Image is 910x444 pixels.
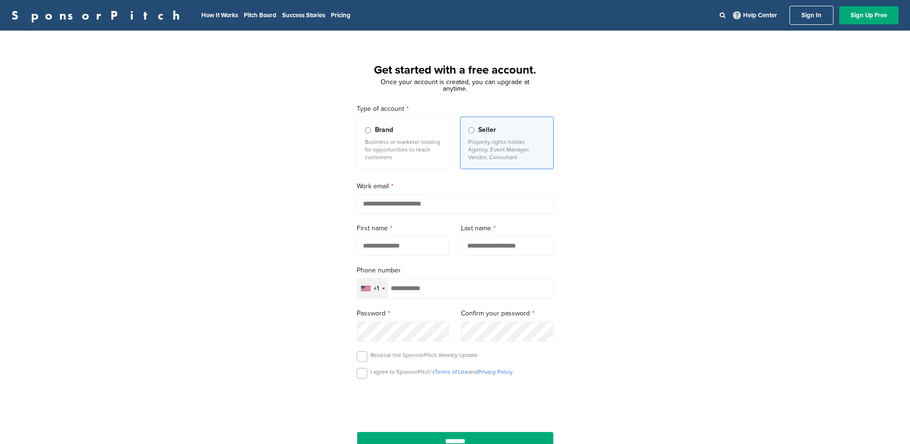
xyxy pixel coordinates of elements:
[244,11,276,19] a: Pitch Board
[375,125,393,135] span: Brand
[357,265,554,276] label: Phone number
[468,138,546,161] p: Property rights holder, Agency, Event Manager, Vendor, Consultant
[371,368,513,376] p: I agree to SponsorPitch’s and
[373,285,379,292] div: +1
[401,390,510,418] iframe: reCAPTCHA
[381,78,529,93] span: Once your account is created, you can upgrade at anytime.
[331,11,351,19] a: Pricing
[357,181,554,192] label: Work email
[461,308,554,319] label: Confirm your password
[468,127,474,133] input: Seller Property rights holder, Agency, Event Manager, Vendor, Consultant
[478,125,496,135] span: Seller
[357,104,554,114] label: Type of account
[731,10,779,21] a: Help Center
[357,223,450,234] label: First name
[371,351,478,359] p: Receive the SponsorPitch Weekly Update
[345,62,565,79] h1: Get started with a free account.
[789,6,833,25] a: Sign In
[201,11,238,19] a: How It Works
[357,279,388,298] div: Selected country
[282,11,325,19] a: Success Stories
[11,9,186,22] a: SponsorPitch
[435,368,468,375] a: Terms of Use
[461,223,554,234] label: Last name
[357,308,450,319] label: Password
[365,138,442,161] p: Business or marketer looking for opportunities to reach customers
[365,127,371,133] input: Brand Business or marketer looking for opportunities to reach customers
[478,368,513,375] a: Privacy Policy
[839,6,899,24] a: Sign Up Free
